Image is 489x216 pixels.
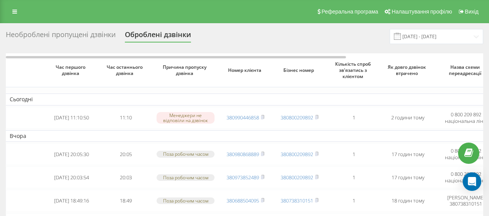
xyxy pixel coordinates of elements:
[281,114,313,121] a: 380800209892
[44,190,99,211] td: [DATE] 18:49:16
[333,61,375,79] span: Кількість спроб зв'язатись з клієнтом
[99,143,153,165] td: 20:05
[322,9,378,15] span: Реферальна програма
[125,31,191,43] div: Оброблені дзвінки
[6,31,116,43] div: Необроблені пропущені дзвінки
[279,67,320,73] span: Бізнес номер
[381,143,435,165] td: 17 годин тому
[105,64,147,76] span: Час останнього дзвінка
[227,151,259,158] a: 380980868889
[227,174,259,181] a: 380973852489
[327,167,381,188] td: 1
[157,197,215,204] div: Поза робочим часом
[99,167,153,188] td: 20:03
[392,9,452,15] span: Налаштування профілю
[51,64,92,76] span: Час першого дзвінка
[160,64,212,76] span: Причина пропуску дзвінка
[327,107,381,129] td: 1
[463,172,481,191] div: Open Intercom Messenger
[157,174,215,181] div: Поза робочим часом
[157,151,215,157] div: Поза робочим часом
[465,9,479,15] span: Вихід
[225,67,266,73] span: Номер клієнта
[327,143,381,165] td: 1
[44,143,99,165] td: [DATE] 20:05:30
[281,151,313,158] a: 380800209892
[44,167,99,188] td: [DATE] 20:03:54
[227,197,259,204] a: 380688504095
[387,64,429,76] span: Як довго дзвінок втрачено
[381,190,435,211] td: 18 годин тому
[281,174,313,181] a: 380800209892
[157,112,215,124] div: Менеджери не відповіли на дзвінок
[381,167,435,188] td: 17 годин тому
[327,190,381,211] td: 1
[44,107,99,129] td: [DATE] 11:10:50
[99,107,153,129] td: 11:10
[281,197,313,204] a: 380738310151
[381,107,435,129] td: 2 години тому
[227,114,259,121] a: 380990446858
[99,190,153,211] td: 18:49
